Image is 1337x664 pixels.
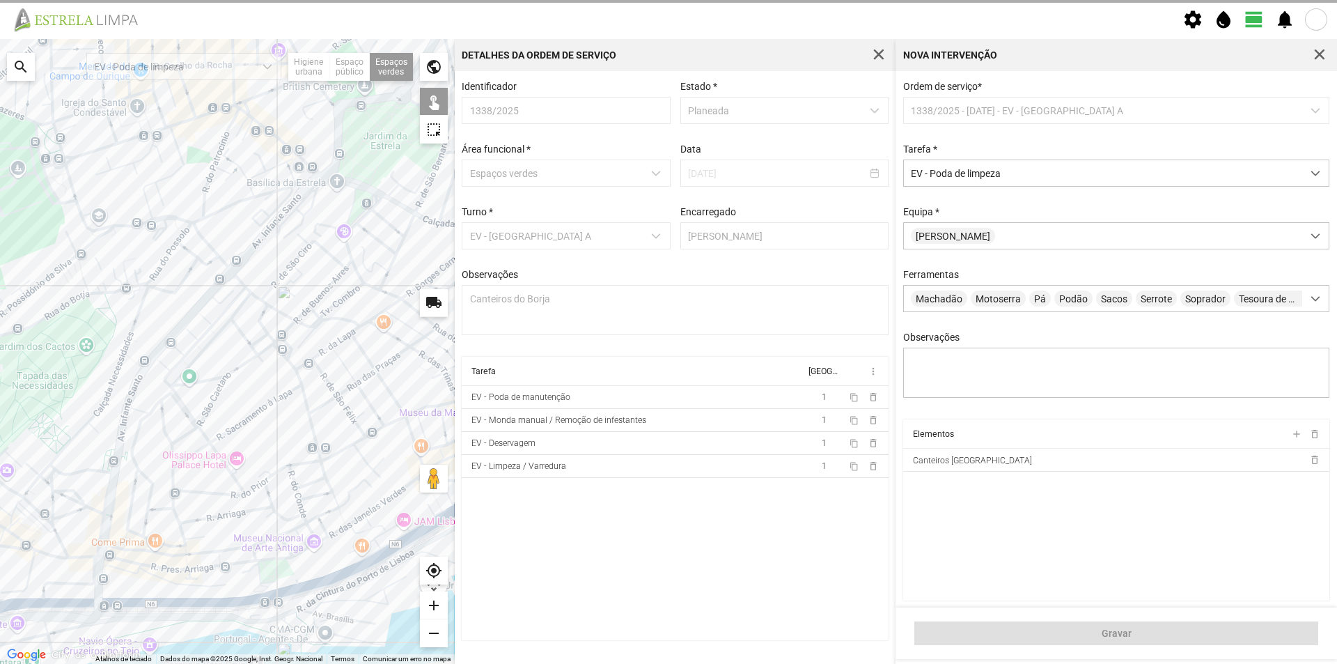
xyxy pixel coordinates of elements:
label: Encarregado [680,206,736,217]
div: add [420,592,448,619]
span: Sacos [1096,291,1132,307]
span: delete_outline [868,461,879,472]
div: touch_app [420,88,448,116]
button: content_copy [850,392,861,403]
img: file [10,7,153,32]
a: Abrir esta área no Google Maps (abre uma nova janela) [3,646,49,664]
div: EV - Poda de manutenção [471,392,570,402]
span: Canteiros [GEOGRAPHIC_DATA] [913,456,1032,465]
span: delete_outline [868,415,879,426]
label: Identificador [462,81,517,92]
label: Observações [903,332,960,343]
span: delete_outline [1308,454,1320,465]
div: highlight_alt [420,116,448,144]
span: content_copy [850,439,859,448]
a: Comunicar um erro no mapa [363,655,451,663]
div: Elementos [913,429,954,439]
div: Nova intervenção [903,50,997,60]
span: Motoserra [971,291,1026,307]
span: Pá [1029,291,1051,307]
span: Soprador [1180,291,1230,307]
button: Arraste o Pegman para o mapa para abrir o Street View [420,465,448,493]
span: view_day [1244,9,1265,30]
div: EV - Monda manual / Remoção de infestantes [471,415,646,425]
a: Termos (abre num novo separador) [331,655,354,663]
div: remove [420,619,448,647]
label: Turno * [462,206,493,217]
span: delete_outline [868,438,879,449]
span: add [1290,428,1301,440]
button: content_copy [850,415,861,426]
span: settings [1182,9,1203,30]
div: Tarefa [471,366,496,376]
div: my_location [420,557,448,585]
div: Higiene urbana [288,53,330,81]
button: Gravar [914,621,1318,645]
span: Serrote [1136,291,1177,307]
div: [GEOGRAPHIC_DATA] [808,366,838,376]
span: Gravar [922,628,1311,639]
span: Ordem de serviço [903,81,982,92]
span: Machadão [911,291,967,307]
label: Ferramentas [903,269,959,280]
div: Detalhes da Ordem de Serviço [462,50,616,60]
span: content_copy [850,416,859,425]
label: Estado * [680,81,717,92]
span: Dados do mapa ©2025 Google, Inst. Geogr. Nacional [160,655,322,663]
div: Espaços verdes [370,53,413,81]
span: more_vert [868,366,879,377]
button: content_copy [850,438,861,449]
label: Área funcional * [462,144,531,155]
span: delete_outline [868,392,879,403]
div: EV - Limpeza / Varredura [471,461,566,471]
span: [PERSON_NAME] [911,228,995,244]
span: notifications [1274,9,1295,30]
span: water_drop [1213,9,1234,30]
div: EV - Deservagem [471,438,535,448]
label: Tarefa * [903,144,937,155]
span: content_copy [850,462,859,471]
span: 1 [822,392,827,402]
div: Espaço público [330,53,370,81]
div: public [420,53,448,81]
span: Tesoura de poda [1234,291,1315,307]
img: Google [3,646,49,664]
span: 1 [822,415,827,425]
button: content_copy [850,461,861,472]
div: local_shipping [420,289,448,317]
label: Data [680,144,701,155]
label: Observações [462,269,518,280]
span: 1 [822,461,827,471]
span: delete_outline [1308,428,1320,440]
span: content_copy [850,393,859,402]
span: 1 [822,438,827,448]
span: Podão [1054,291,1093,307]
div: dropdown trigger [1302,160,1329,186]
span: EV - Poda de limpeza [904,160,1302,186]
label: Equipa * [903,206,939,217]
div: search [7,53,35,81]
